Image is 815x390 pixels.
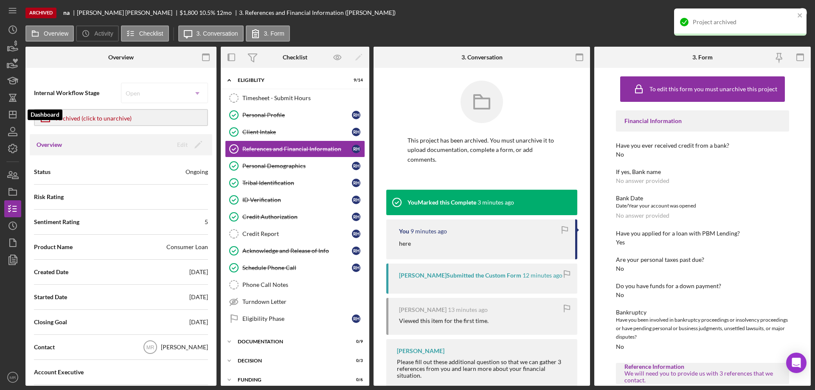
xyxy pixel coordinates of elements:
[242,95,365,101] div: Timesheet - Submit Hours
[616,151,624,158] div: No
[616,256,789,263] div: Are your personal taxes past due?
[225,140,365,157] a: References and Financial InformationRH
[139,30,163,37] label: Checklist
[352,162,360,170] div: R H
[738,4,811,21] button: Mark Incomplete
[172,138,205,151] button: Edit
[624,370,781,384] div: We will need you to provide us with 3 references that we contact.
[624,118,781,124] div: Financial Information
[238,358,342,363] div: Decision
[238,377,342,382] div: Funding
[352,314,360,323] div: R H
[242,281,365,288] div: Phone Call Notes
[461,54,503,61] div: 3. Conversation
[225,123,365,140] a: Client IntakeRH
[352,196,360,204] div: R H
[242,196,352,203] div: ID Verification
[616,168,789,175] div: If yes, Bank name
[616,239,625,246] div: Yes
[246,25,290,42] button: 3. Form
[189,318,208,326] div: [DATE]
[352,179,360,187] div: R H
[616,230,789,237] div: Have you applied for a loan with PBM Lending?
[242,180,352,186] div: Tribal Identification
[410,228,447,235] time: 2025-09-30 17:30
[197,30,238,37] label: 3. Conversation
[225,208,365,225] a: Credit AuthorizationRH
[180,9,198,16] div: $1,800
[185,168,208,176] div: Ongoing
[146,345,155,351] text: MR
[34,193,64,201] span: Risk Rating
[121,25,169,42] button: Checklist
[348,377,363,382] div: 0 / 6
[178,25,244,42] button: 3. Conversation
[352,230,360,238] div: R H
[242,247,352,254] div: Acknowledge and Release of Info
[399,272,521,279] div: [PERSON_NAME] Submitted the Custom Form
[397,348,444,354] div: [PERSON_NAME]
[478,199,514,206] time: 2025-09-30 17:36
[397,359,569,379] div: Please fill out these additional question so that we can gather 3 references from you and learn m...
[225,174,365,191] a: Tribal IdentificationRH
[616,212,669,219] div: No answer provided
[34,318,67,326] span: Closing Goal
[108,54,134,61] div: Overview
[225,293,365,310] a: Turndown Letter
[448,306,488,313] time: 2025-09-30 17:26
[242,315,352,322] div: Eligibility Phase
[242,129,352,135] div: Client Intake
[693,19,795,25] div: Project archived
[34,168,51,176] span: Status
[189,293,208,301] div: [DATE]
[523,272,562,279] time: 2025-09-30 17:26
[352,247,360,255] div: R H
[616,142,789,149] div: Have you ever received credit from a bank?
[242,264,352,271] div: Schedule Phone Call
[407,136,556,164] p: This project has been archived. You must unarchive it to upload documentation, complete a form, o...
[199,9,215,16] div: 10.5 %
[225,225,365,242] a: Credit ReportRH
[242,298,365,305] div: Turndown Letter
[94,30,113,37] label: Activity
[238,339,342,344] div: Documentation
[77,9,180,16] div: [PERSON_NAME] [PERSON_NAME]
[225,107,365,123] a: Personal ProfileRH
[76,25,118,42] button: Activity
[264,30,284,37] label: 3. Form
[25,8,56,18] div: Archived
[616,292,624,298] div: No
[407,199,476,206] div: You Marked this Complete
[399,228,409,235] div: You
[205,218,208,226] div: 5
[4,369,21,386] button: MR
[225,276,365,293] a: Phone Call Notes
[616,343,624,350] div: No
[44,30,68,37] label: Overview
[242,146,352,152] div: References and Financial Information
[242,112,352,118] div: Personal Profile
[348,78,363,83] div: 9 / 14
[616,195,789,202] div: Bank Date
[352,264,360,272] div: R H
[242,163,352,169] div: Personal Demographics
[56,110,132,125] div: Archived (click to unarchive)
[616,202,789,210] div: Date/Year your account was opened
[34,89,121,97] span: Internal Workflow Stage
[616,316,789,341] div: Have you been involved in bankruptcy proceedings or insolvency proceedings or have pending person...
[34,268,68,276] span: Created Date
[283,54,307,61] div: Checklist
[161,343,208,351] div: [PERSON_NAME]
[348,339,363,344] div: 0 / 9
[348,358,363,363] div: 0 / 3
[34,243,73,251] span: Product Name
[399,317,489,324] div: Viewed this item for the first time.
[34,293,67,301] span: Started Date
[616,177,669,184] div: No answer provided
[239,9,396,16] div: 3. References and Financial Information ([PERSON_NAME])
[225,90,365,107] a: Timesheet - Submit Hours
[746,4,792,21] div: Mark Incomplete
[624,363,781,370] div: Reference Information
[25,25,74,42] button: Overview
[692,54,713,61] div: 3. Form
